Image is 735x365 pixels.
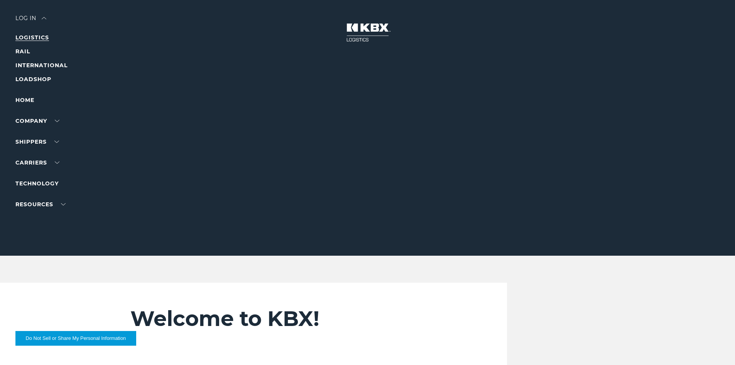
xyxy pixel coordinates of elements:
div: Log in [15,15,46,27]
a: SHIPPERS [15,138,59,145]
a: LOADSHOP [15,76,51,83]
a: INTERNATIONAL [15,62,68,69]
a: Carriers [15,159,59,166]
button: Do Not Sell or Share My Personal Information [15,331,136,346]
a: RESOURCES [15,201,66,208]
a: Technology [15,180,59,187]
img: arrow [42,17,46,19]
img: kbx logo [339,15,397,49]
h2: Welcome to KBX! [130,306,461,331]
a: LOGISTICS [15,34,49,41]
a: Home [15,97,34,104]
a: RAIL [15,48,30,55]
a: Company [15,117,59,124]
